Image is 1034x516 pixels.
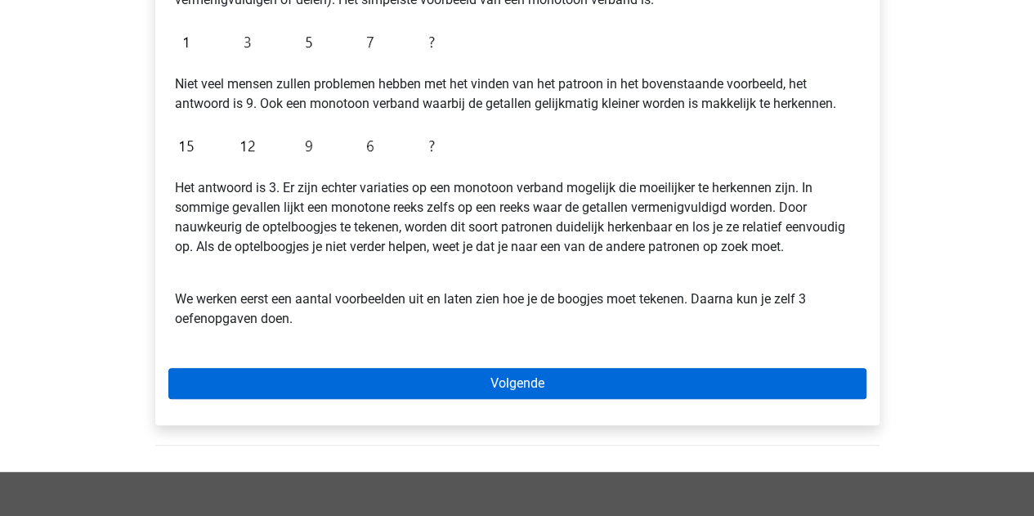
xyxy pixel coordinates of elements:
[175,23,443,61] img: Figure sequences Example 1.png
[175,74,860,114] p: Niet veel mensen zullen problemen hebben met het vinden van het patroon in het bovenstaande voorb...
[168,368,866,399] a: Volgende
[175,270,860,329] p: We werken eerst een aantal voorbeelden uit en laten zien hoe je de boogjes moet tekenen. Daarna k...
[175,178,860,257] p: Het antwoord is 3. Er zijn echter variaties op een monotoon verband mogelijk die moeilijker te he...
[175,127,443,165] img: Figure sequences Example 2.png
